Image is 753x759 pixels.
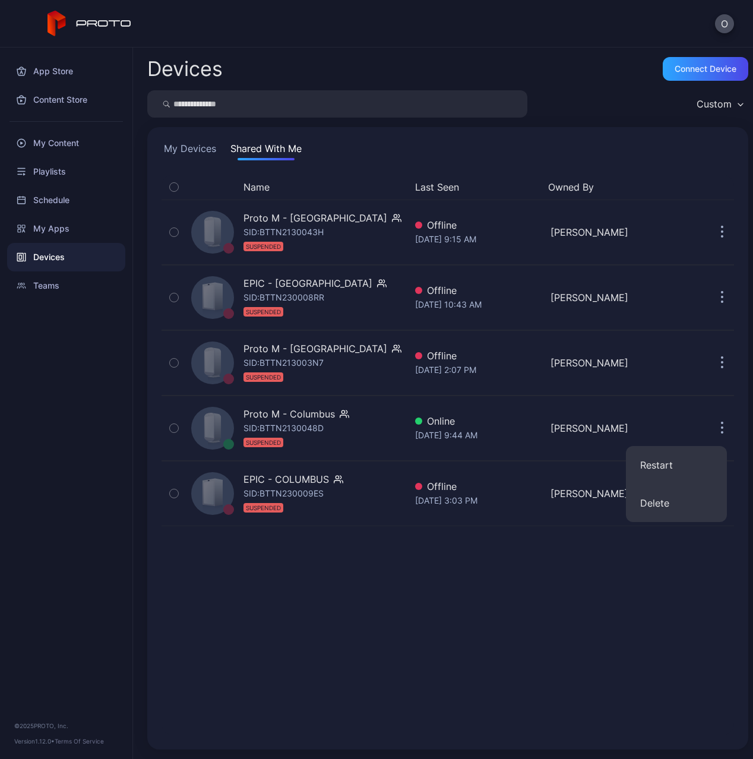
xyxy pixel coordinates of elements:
div: Custom [697,98,732,110]
div: [PERSON_NAME] [550,356,677,370]
a: Content Store [7,86,125,114]
div: [DATE] 2:07 PM [415,363,542,377]
div: Proto M - [GEOGRAPHIC_DATA] [243,341,387,356]
a: Teams [7,271,125,300]
div: [PERSON_NAME] [550,421,677,435]
button: Delete [626,484,727,522]
div: EPIC - [GEOGRAPHIC_DATA] [243,276,372,290]
button: Restart [626,446,727,484]
button: Shared With Me [228,141,304,160]
button: Custom [691,90,748,118]
div: SID: BTTN230008RR [243,290,324,319]
div: SID: BTTN2130048D [243,421,324,450]
div: Offline [415,479,542,494]
div: SID: BTTN2130043H [243,225,324,254]
a: Schedule [7,186,125,214]
div: SID: BTTN230009ES [243,486,324,515]
button: Owned By [548,180,672,194]
div: Proto M - [GEOGRAPHIC_DATA] [243,211,387,225]
div: SUSPENDED [243,372,283,382]
h2: Devices [147,58,223,80]
div: [DATE] 10:43 AM [415,298,542,312]
div: SUSPENDED [243,307,283,317]
div: Update Device [682,180,696,194]
div: SUSPENDED [243,503,283,513]
button: O [715,14,734,33]
div: SID: BTTN213003N7 [243,356,324,384]
div: Offline [415,283,542,298]
button: Last Seen [415,180,539,194]
span: Version 1.12.0 • [14,738,55,745]
div: © 2025 PROTO, Inc. [14,721,118,730]
a: App Store [7,57,125,86]
a: Playlists [7,157,125,186]
a: Terms Of Service [55,738,104,745]
div: Offline [415,349,542,363]
div: Offline [415,218,542,232]
div: Connect device [675,64,736,74]
div: SUSPENDED [243,438,283,447]
div: [PERSON_NAME] [550,290,677,305]
div: Online [415,414,542,428]
div: [DATE] 9:15 AM [415,232,542,246]
button: Name [243,180,270,194]
div: EPIC - COLUMBUS [243,472,329,486]
div: SUSPENDED [243,242,283,251]
div: [DATE] 3:03 PM [415,494,542,508]
div: Proto M - Columbus [243,407,335,421]
div: [PERSON_NAME] [550,225,677,239]
a: Devices [7,243,125,271]
button: Connect device [663,57,748,81]
button: My Devices [162,141,219,160]
a: My Content [7,129,125,157]
div: Options [710,180,734,194]
div: [DATE] 9:44 AM [415,428,542,442]
a: My Apps [7,214,125,243]
div: [PERSON_NAME] [550,486,677,501]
